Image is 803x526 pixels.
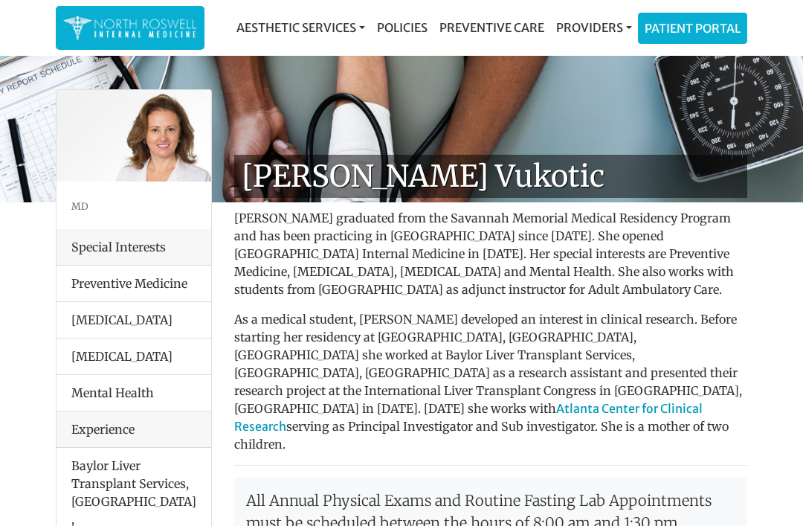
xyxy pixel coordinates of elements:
li: Preventive Medicine [57,266,211,302]
p: As a medical student, [PERSON_NAME] developed an interest in clinical research. Before starting h... [234,310,747,453]
div: Experience [57,411,211,448]
p: [PERSON_NAME] graduated from the Savannah Memorial Medical Residency Program and has been practic... [234,209,747,298]
img: Dr. Goga Vukotis [57,90,211,182]
li: [MEDICAL_DATA] [57,301,211,339]
li: [MEDICAL_DATA] [57,338,211,375]
a: Policies [371,13,433,42]
a: Aesthetic Services [230,13,371,42]
div: Special Interests [57,229,211,266]
img: North Roswell Internal Medicine [63,13,197,42]
a: Preventive Care [433,13,550,42]
h1: [PERSON_NAME] Vukotic [234,155,747,198]
a: Providers [550,13,638,42]
a: Patient Portal [639,13,746,43]
li: Mental Health [57,374,211,411]
small: MD [71,200,88,212]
